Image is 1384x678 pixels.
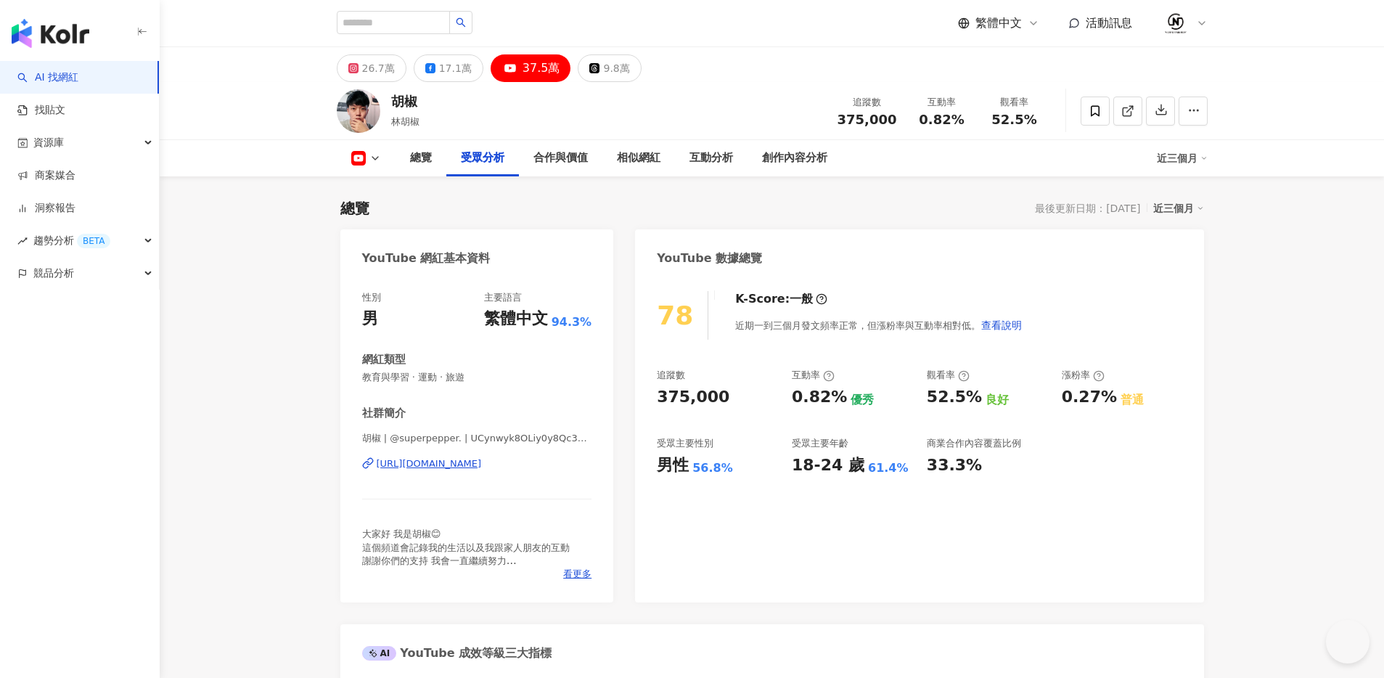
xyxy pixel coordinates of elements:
button: 9.8萬 [578,54,641,82]
div: K-Score : [735,291,827,307]
span: 趨勢分析 [33,224,110,257]
div: 受眾主要性別 [657,437,713,450]
a: 洞察報告 [17,201,75,216]
div: 繁體中文 [484,308,548,330]
div: 胡椒 [391,92,419,110]
div: 創作內容分析 [762,150,827,167]
span: 375,000 [838,112,897,127]
span: 0.82% [919,113,964,127]
iframe: Help Scout Beacon - Open [1326,620,1369,663]
div: [URL][DOMAIN_NAME] [377,457,482,470]
div: 追蹤數 [657,369,685,382]
div: 78 [657,301,693,330]
img: KOL Avatar [337,89,380,133]
img: 02.jpeg [1162,9,1189,37]
div: 漲粉率 [1062,369,1105,382]
div: 375,000 [657,386,729,409]
div: 性別 [362,291,381,304]
div: 觀看率 [987,95,1042,110]
div: 互動率 [792,369,835,382]
span: 看更多 [563,568,591,581]
span: 資源庫 [33,126,64,159]
div: 互動率 [914,95,970,110]
div: 0.82% [792,386,847,409]
span: rise [17,236,28,246]
div: YouTube 網紅基本資料 [362,250,491,266]
button: 17.1萬 [414,54,483,82]
div: 18-24 歲 [792,454,864,477]
div: 33.3% [927,454,982,477]
div: 合作與價值 [533,150,588,167]
span: 52.5% [991,113,1036,127]
a: 找貼文 [17,103,65,118]
div: 相似網紅 [617,150,660,167]
div: 社群簡介 [362,406,406,421]
span: 活動訊息 [1086,16,1132,30]
div: YouTube 數據總覽 [657,250,762,266]
span: 查看說明 [981,319,1022,331]
div: 互動分析 [689,150,733,167]
div: 網紅類型 [362,352,406,367]
div: 總覽 [340,198,369,218]
div: 56.8% [692,460,733,476]
a: searchAI 找網紅 [17,70,78,85]
div: 追蹤數 [838,95,897,110]
div: 0.27% [1062,386,1117,409]
a: 商案媒合 [17,168,75,183]
div: 主要語言 [484,291,522,304]
span: search [456,17,466,28]
div: 17.1萬 [439,58,472,78]
div: 37.5萬 [523,58,560,78]
div: 9.8萬 [603,58,629,78]
button: 查看說明 [980,311,1023,340]
div: 商業合作內容覆蓋比例 [927,437,1021,450]
span: 胡椒 | @superpepper. | UCynwyk8OLiy0y8Qc3GYIH3g [362,432,592,445]
div: 優秀 [851,392,874,408]
div: 受眾分析 [461,150,504,167]
div: 受眾主要年齡 [792,437,848,450]
button: 37.5萬 [491,54,571,82]
div: 61.4% [868,460,909,476]
div: 總覽 [410,150,432,167]
img: logo [12,19,89,48]
span: 競品分析 [33,257,74,290]
span: 林胡椒 [391,116,419,127]
div: 近三個月 [1157,147,1208,170]
div: 最後更新日期：[DATE] [1035,203,1140,214]
div: 近三個月 [1153,199,1204,218]
div: 良好 [986,392,1009,408]
div: BETA [77,234,110,248]
div: 男性 [657,454,689,477]
div: 一般 [790,291,813,307]
div: 觀看率 [927,369,970,382]
span: 94.3% [552,314,592,330]
a: [URL][DOMAIN_NAME] [362,457,592,470]
div: 男 [362,308,378,330]
span: 繁體中文 [975,15,1022,31]
div: YouTube 成效等級三大指標 [362,645,552,661]
div: 52.5% [927,386,982,409]
span: 大家好 我是胡椒😊 這個頻道會記錄我的生活以及我跟家人朋友的互動 謝謝你們的支持 我會一直繼續努力 請大家多多支持我們～❤️ [362,528,570,579]
div: 近期一到三個月發文頻率正常，但漲粉率與互動率相對低。 [735,311,1023,340]
button: 26.7萬 [337,54,406,82]
div: AI [362,646,397,661]
div: 26.7萬 [362,58,395,78]
span: 教育與學習 · 運動 · 旅遊 [362,371,592,384]
div: 普通 [1121,392,1144,408]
